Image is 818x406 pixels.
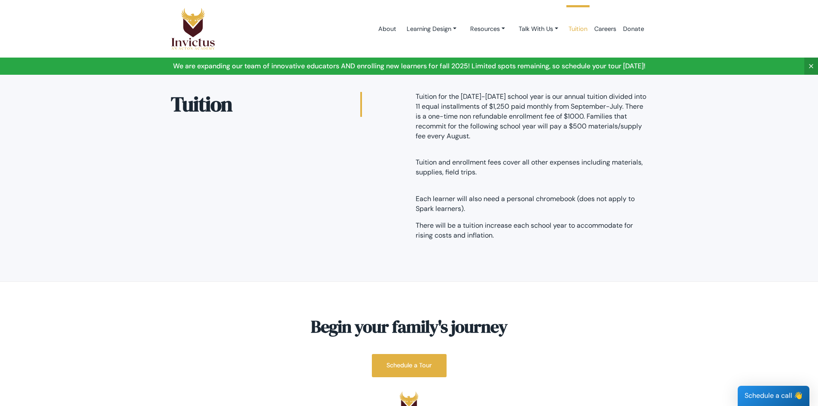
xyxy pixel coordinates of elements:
[416,221,648,241] p: There will be a tuition increase each school year to accommodate for rising costs and inflation.
[375,11,400,47] a: About
[171,316,648,337] h3: Begin your family's journey
[620,11,648,47] a: Donate
[416,92,648,141] p: Tuition for the [DATE]-[DATE] school year is our annual tuition divided into 11 equal installment...
[416,194,648,214] p: Each learner will also need a personal chromebook (does not apply to Spark learners).
[372,354,447,377] a: Schedule a Tour
[463,21,512,37] a: Resources
[591,11,620,47] a: Careers
[738,386,809,406] div: Schedule a call 👋
[171,92,362,117] h2: Tuition
[565,11,591,47] a: Tuition
[512,21,565,37] a: Talk With Us
[171,7,216,50] img: Logo
[416,158,648,177] p: Tuition and enrollment fees cover all other expenses including materials, supplies, field trips.
[400,21,463,37] a: Learning Design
